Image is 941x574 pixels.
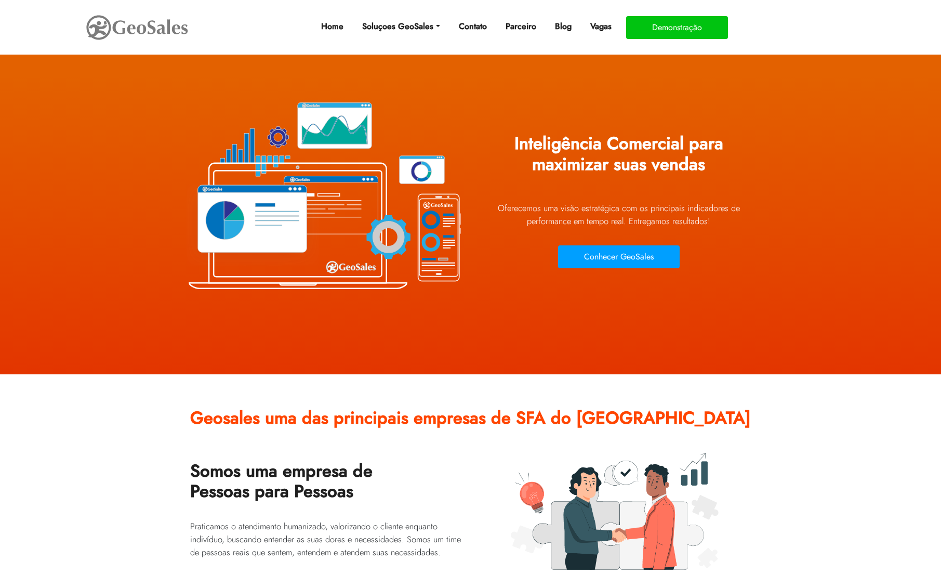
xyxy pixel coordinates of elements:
a: Home [317,16,348,37]
h2: Somos uma empresa de Pessoas para Pessoas [190,453,463,518]
button: Demonstração [626,16,728,39]
p: Praticamos o atendimento humanizado, valorizando o cliente enquanto indivíduo, buscando entender ... [190,520,463,559]
button: Conhecer GeoSales [558,245,680,268]
img: Plataforma GeoSales [182,78,463,312]
p: Oferecemos uma visão estratégica com os principais indicadores de performance em tempo real. Ent... [479,202,759,228]
a: Parceiro [501,16,540,37]
h1: Inteligência Comercial para maximizar suas vendas [479,126,759,190]
h2: Geosales uma das principais empresas de SFA do [GEOGRAPHIC_DATA] [190,400,751,444]
a: Soluçoes GeoSales [358,16,444,37]
img: Plataforma GeoSales [511,453,719,570]
a: Blog [551,16,576,37]
img: GeoSales [85,13,189,42]
a: Vagas [586,16,616,37]
a: Contato [455,16,491,37]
